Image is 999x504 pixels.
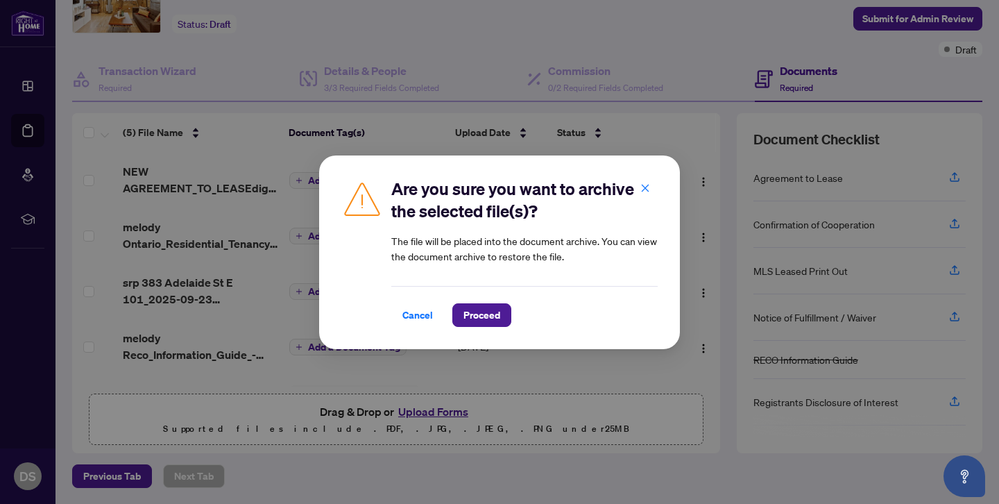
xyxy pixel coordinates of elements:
article: The file will be placed into the document archive. You can view the document archive to restore t... [391,233,658,264]
button: Cancel [391,303,444,327]
span: Cancel [402,304,433,326]
h2: Are you sure you want to archive the selected file(s)? [391,178,658,222]
button: Proceed [452,303,511,327]
img: Caution Icon [341,178,383,219]
button: Open asap [943,455,985,497]
span: close [640,183,650,192]
span: Proceed [463,304,500,326]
